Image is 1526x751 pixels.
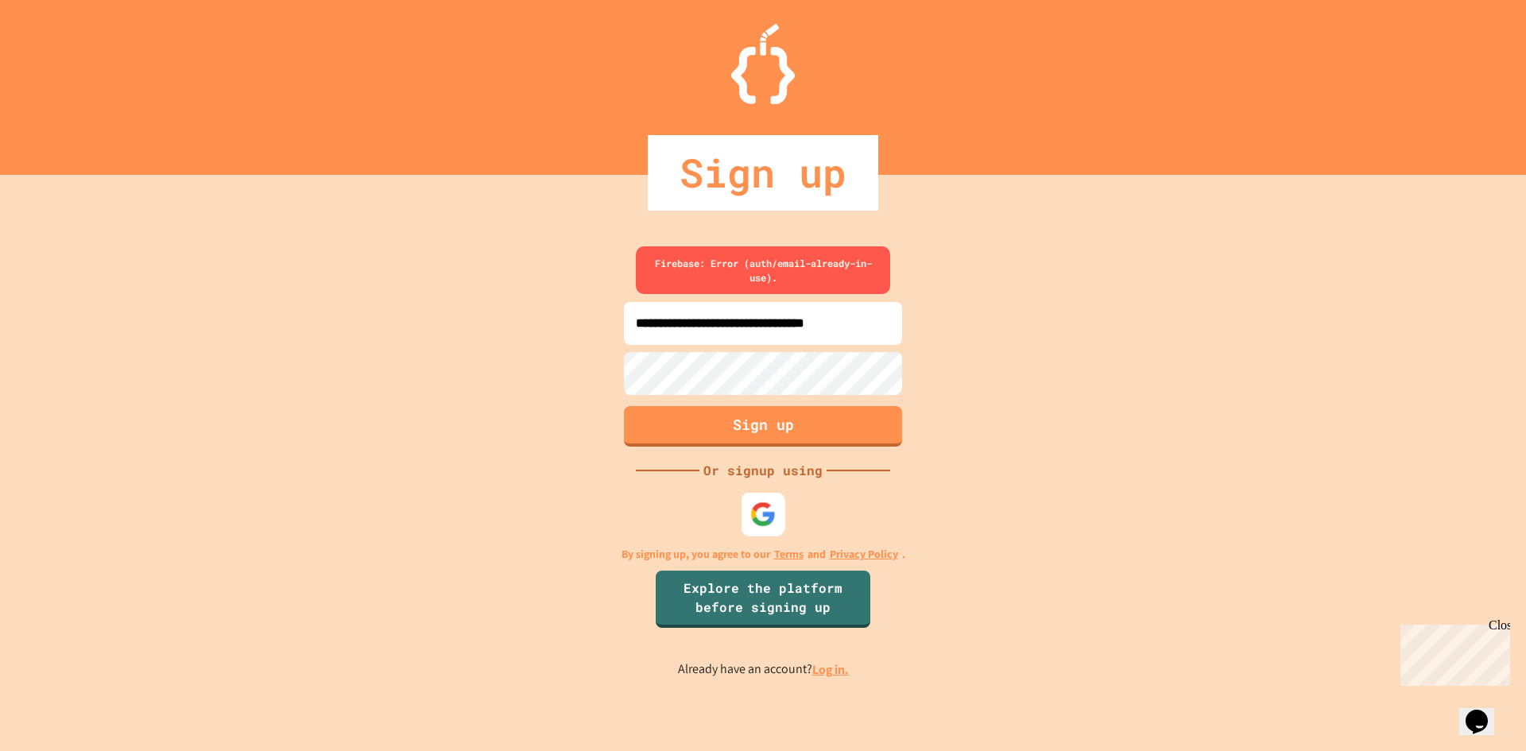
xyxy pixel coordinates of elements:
[656,571,870,628] a: Explore the platform before signing up
[830,546,898,563] a: Privacy Policy
[6,6,110,101] div: Chat with us now!Close
[636,246,890,294] div: Firebase: Error (auth/email-already-in-use).
[648,135,878,211] div: Sign up
[1394,618,1510,686] iframe: chat widget
[774,546,804,563] a: Terms
[622,546,905,563] p: By signing up, you agree to our and .
[1459,687,1510,735] iframe: chat widget
[812,661,849,678] a: Log in.
[731,24,795,104] img: Logo.svg
[699,461,827,480] div: Or signup using
[624,406,902,447] button: Sign up
[678,660,849,679] p: Already have an account?
[750,501,777,528] img: google-icon.svg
